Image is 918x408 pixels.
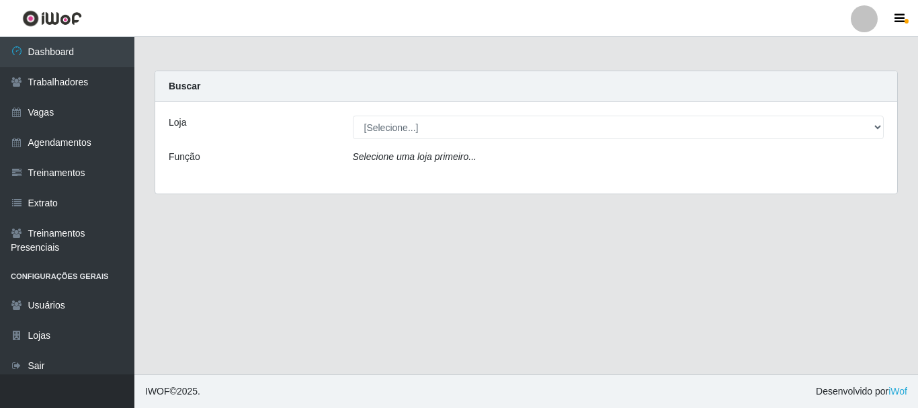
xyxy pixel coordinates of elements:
img: CoreUI Logo [22,10,82,27]
i: Selecione uma loja primeiro... [353,151,476,162]
label: Função [169,150,200,164]
span: © 2025 . [145,384,200,399]
span: IWOF [145,386,170,397]
a: iWof [888,386,907,397]
strong: Buscar [169,81,200,91]
label: Loja [169,116,186,130]
span: Desenvolvido por [816,384,907,399]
